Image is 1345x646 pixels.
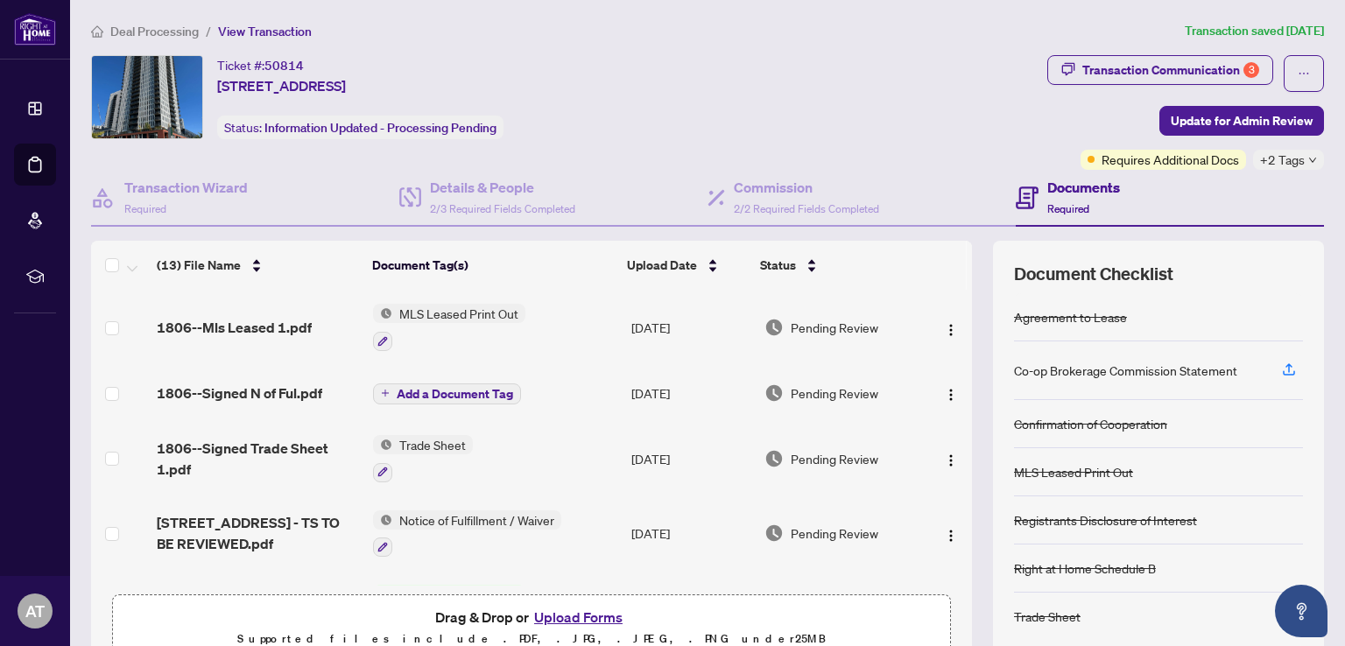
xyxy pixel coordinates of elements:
[397,388,513,400] span: Add a Document Tag
[1243,62,1259,78] div: 3
[373,382,521,404] button: Add a Document Tag
[264,120,496,136] span: Information Updated - Processing Pending
[373,304,392,323] img: Status Icon
[25,599,45,623] span: AT
[1185,21,1324,41] article: Transaction saved [DATE]
[217,116,503,139] div: Status:
[217,75,346,96] span: [STREET_ADDRESS]
[92,56,202,138] img: IMG-C12348443_1.jpg
[373,510,392,530] img: Status Icon
[365,241,620,290] th: Document Tag(s)
[791,523,878,543] span: Pending Review
[1014,414,1167,433] div: Confirmation of Cooperation
[373,585,392,604] img: Status Icon
[764,449,784,468] img: Document Status
[373,510,561,558] button: Status IconNotice of Fulfillment / Waiver
[1102,150,1239,169] span: Requires Additional Docs
[1298,67,1310,80] span: ellipsis
[627,256,697,275] span: Upload Date
[381,389,390,397] span: plus
[14,13,56,46] img: logo
[373,435,473,482] button: Status IconTrade Sheet
[157,512,359,554] span: [STREET_ADDRESS] - TS TO BE REVIEWED.pdf
[1171,107,1313,135] span: Update for Admin Review
[791,449,878,468] span: Pending Review
[392,435,473,454] span: Trade Sheet
[1014,558,1156,578] div: Right at Home Schedule B
[764,383,784,403] img: Document Status
[1014,307,1127,327] div: Agreement to Lease
[435,606,628,628] span: Drag & Drop or
[624,290,758,365] td: [DATE]
[150,241,365,290] th: (13) File Name
[157,383,322,404] span: 1806--Signed N of Ful.pdf
[624,571,758,646] td: [DATE]
[1047,55,1273,85] button: Transaction Communication3
[1308,156,1317,165] span: down
[753,241,919,290] th: Status
[264,58,304,74] span: 50814
[944,388,958,402] img: Logo
[937,379,965,407] button: Logo
[1014,361,1237,380] div: Co-op Brokerage Commission Statement
[91,25,103,38] span: home
[1014,462,1133,481] div: MLS Leased Print Out
[937,445,965,473] button: Logo
[373,435,392,454] img: Status Icon
[1014,510,1197,530] div: Registrants Disclosure of Interest
[1159,106,1324,136] button: Update for Admin Review
[937,313,965,341] button: Logo
[944,323,958,337] img: Logo
[1082,56,1259,84] div: Transaction Communication
[124,202,166,215] span: Required
[1260,150,1305,170] span: +2 Tags
[1047,177,1120,198] h4: Documents
[791,383,878,403] span: Pending Review
[157,438,359,480] span: 1806--Signed Trade Sheet 1.pdf
[157,256,241,275] span: (13) File Name
[373,585,525,632] button: Status IconBack to Vendor Letter
[124,177,248,198] h4: Transaction Wizard
[392,585,525,604] span: Back to Vendor Letter
[218,24,312,39] span: View Transaction
[392,510,561,530] span: Notice of Fulfillment / Waiver
[1014,262,1173,286] span: Document Checklist
[373,304,525,351] button: Status IconMLS Leased Print Out
[620,241,753,290] th: Upload Date
[392,304,525,323] span: MLS Leased Print Out
[624,421,758,496] td: [DATE]
[373,383,521,404] button: Add a Document Tag
[1275,585,1327,637] button: Open asap
[624,496,758,572] td: [DATE]
[217,55,304,75] div: Ticket #:
[206,21,211,41] li: /
[944,453,958,467] img: Logo
[734,202,879,215] span: 2/2 Required Fields Completed
[1047,202,1089,215] span: Required
[764,523,784,543] img: Document Status
[529,606,628,628] button: Upload Forms
[791,318,878,337] span: Pending Review
[734,177,879,198] h4: Commission
[1014,607,1081,626] div: Trade Sheet
[944,529,958,543] img: Logo
[937,519,965,547] button: Logo
[430,177,575,198] h4: Details & People
[624,365,758,421] td: [DATE]
[764,318,784,337] img: Document Status
[430,202,575,215] span: 2/3 Required Fields Completed
[110,24,199,39] span: Deal Processing
[760,256,796,275] span: Status
[157,317,312,338] span: 1806--Mls Leased 1.pdf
